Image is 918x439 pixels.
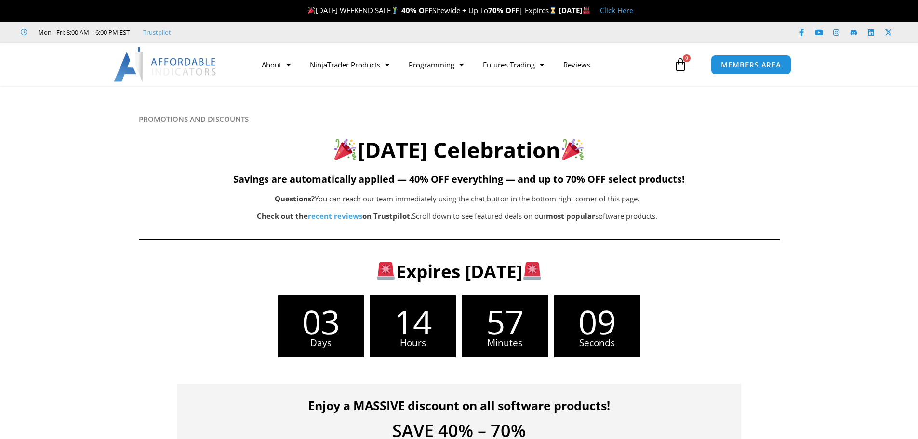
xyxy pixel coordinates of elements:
span: 09 [554,305,640,338]
strong: 70% OFF [488,5,519,15]
nav: Menu [252,53,671,76]
strong: 40% OFF [401,5,432,15]
span: MEMBERS AREA [721,61,781,68]
h6: PROMOTIONS AND DISCOUNTS [139,115,780,124]
span: Days [278,338,364,347]
strong: [DATE] [559,5,590,15]
a: Reviews [554,53,600,76]
a: Programming [399,53,473,76]
span: 0 [683,54,691,62]
span: Mon - Fri: 8:00 AM – 6:00 PM EST [36,27,130,38]
img: 🎉 [334,138,356,160]
b: Questions? [275,194,315,203]
img: ⌛ [549,7,557,14]
a: 0 [659,51,702,79]
span: 57 [462,305,548,338]
b: most popular [546,211,595,221]
h3: Expires [DATE] [189,260,729,283]
img: 🏭 [583,7,590,14]
img: 🎉 [562,138,584,160]
h4: Enjoy a MASSIVE discount on all software products! [192,398,727,412]
span: [DATE] WEEKEND SALE Sitewide + Up To | Expires [306,5,559,15]
h5: Savings are automatically applied — 40% OFF everything — and up to 70% OFF select products! [139,173,780,185]
a: recent reviews [308,211,362,221]
img: 🚨 [377,262,395,280]
span: 03 [278,305,364,338]
p: Scroll down to see featured deals on our software products. [187,210,728,223]
img: 🚨 [523,262,541,280]
strong: Check out the on Trustpilot. [257,211,412,221]
a: NinjaTrader Products [300,53,399,76]
img: 🎉 [308,7,315,14]
p: You can reach our team immediately using the chat button in the bottom right corner of this page. [187,192,728,206]
span: Seconds [554,338,640,347]
a: MEMBERS AREA [711,55,791,75]
img: LogoAI | Affordable Indicators – NinjaTrader [114,47,217,82]
span: Minutes [462,338,548,347]
span: Hours [370,338,456,347]
img: 🏌️‍♂️ [391,7,399,14]
h2: [DATE] Celebration [139,136,780,164]
a: Trustpilot [143,27,171,38]
a: Click Here [600,5,633,15]
a: About [252,53,300,76]
span: 14 [370,305,456,338]
a: Futures Trading [473,53,554,76]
